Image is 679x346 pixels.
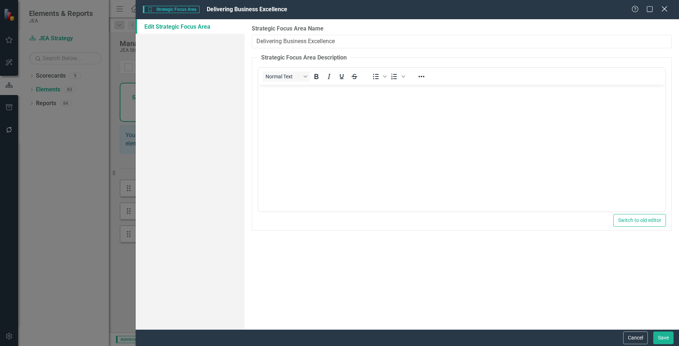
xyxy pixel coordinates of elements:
[415,71,428,82] button: Reveal or hide additional toolbar items
[348,71,361,82] button: Strikethrough
[252,25,672,33] label: Strategic Focus Area Name
[323,71,335,82] button: Italic
[336,71,348,82] button: Underline
[623,331,648,344] button: Cancel
[388,71,406,82] div: Numbered list
[207,6,287,13] span: Delivering Business Excellence
[263,71,310,82] button: Block Normal Text
[310,71,322,82] button: Bold
[136,19,244,34] a: Edit Strategic Focus Area
[258,54,350,62] legend: Strategic Focus Area Description
[653,331,674,344] button: Save
[258,85,665,211] iframe: Rich Text Area
[370,71,388,82] div: Bullet list
[613,214,666,227] button: Switch to old editor
[252,35,672,48] input: Strategic Focus Area Name
[266,74,301,79] span: Normal Text
[143,6,199,13] span: Strategic Focus Area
